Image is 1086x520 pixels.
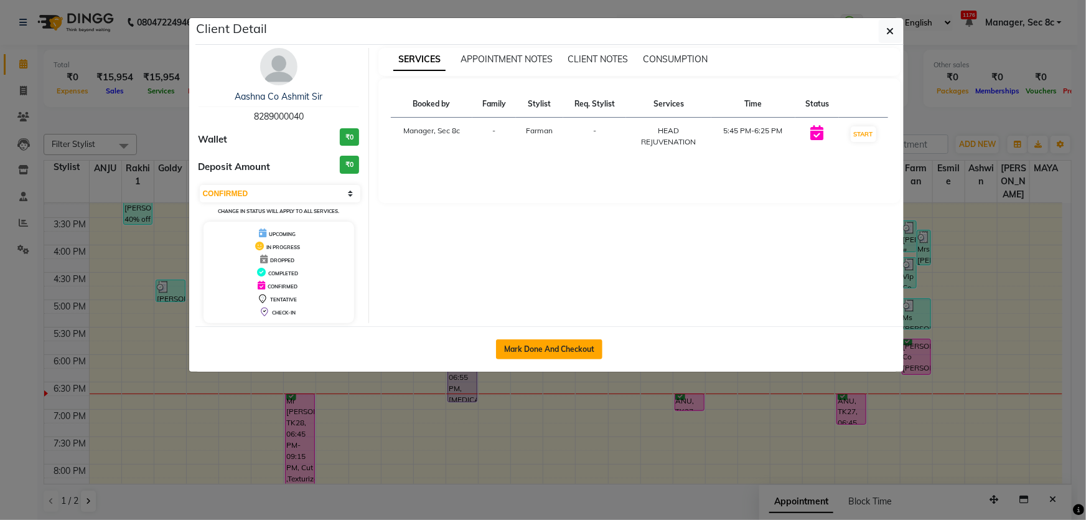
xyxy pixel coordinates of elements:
th: Req. Stylist [563,91,626,118]
span: SERVICES [393,49,446,71]
span: Farman [527,126,553,135]
span: CONSUMPTION [643,54,708,65]
span: COMPLETED [268,270,298,277]
th: Booked by [391,91,472,118]
span: CONFIRMED [268,283,297,290]
td: - [563,118,626,156]
h5: Client Detail [197,19,268,38]
div: HEAD REJUVENATION [634,125,703,148]
th: Family [472,91,516,118]
button: Mark Done And Checkout [496,339,602,359]
span: DROPPED [270,257,294,263]
img: avatar [260,48,297,85]
span: CHECK-IN [272,310,296,316]
span: UPCOMING [269,231,296,237]
span: TENTATIVE [270,296,297,303]
span: 8289000040 [254,111,304,122]
h3: ₹0 [340,128,359,146]
h3: ₹0 [340,156,359,174]
th: Services [626,91,711,118]
span: APPOINTMENT NOTES [461,54,553,65]
th: Stylist [516,91,563,118]
th: Time [711,91,795,118]
span: Deposit Amount [199,160,271,174]
button: START [851,126,876,142]
span: IN PROGRESS [266,244,300,250]
td: 5:45 PM-6:25 PM [711,118,795,156]
span: Wallet [199,133,228,147]
td: Manager, Sec 8c [391,118,472,156]
span: CLIENT NOTES [568,54,628,65]
th: Status [795,91,839,118]
small: Change in status will apply to all services. [218,208,339,214]
a: Aashna Co Ashmit Sir [235,91,322,102]
td: - [472,118,516,156]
